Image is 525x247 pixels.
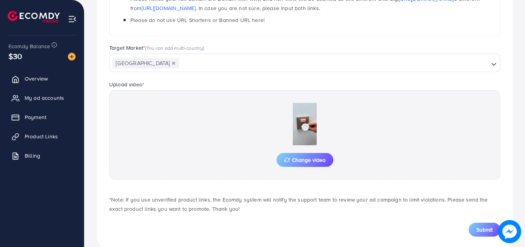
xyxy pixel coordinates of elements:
button: Submit [469,223,500,237]
div: Search for option [109,54,500,72]
img: logo [8,11,60,23]
span: Ecomdy Balance [8,42,50,50]
span: Overview [25,75,48,82]
a: Payment [6,109,78,125]
p: *Note: If you use unverified product links, the Ecomdy system will notify the support team to rev... [109,195,500,213]
img: image [68,53,76,60]
a: Product Links [6,129,78,144]
a: My ad accounts [6,90,78,106]
img: image [498,220,521,243]
span: Payment [25,113,46,121]
span: Billing [25,152,40,160]
span: [GEOGRAPHIC_DATA] [112,58,179,69]
button: Change video [277,153,333,167]
a: Overview [6,71,78,86]
a: [URL][DOMAIN_NAME] [142,4,196,12]
span: Please do not use URL Shortens or Banned URL here! [130,16,265,24]
button: Deselect Pakistan [172,61,176,65]
img: menu [68,15,77,24]
span: $30 [8,50,22,62]
span: Submit [476,226,493,234]
span: Change video [284,157,326,163]
label: Upload video [109,81,144,88]
img: Preview Image [266,103,343,145]
span: (You can add multi-country) [145,44,204,51]
input: Search for option [180,57,488,69]
a: Billing [6,148,78,163]
span: Product Links [25,133,58,140]
span: My ad accounts [25,94,64,102]
label: Target Market [109,44,204,52]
